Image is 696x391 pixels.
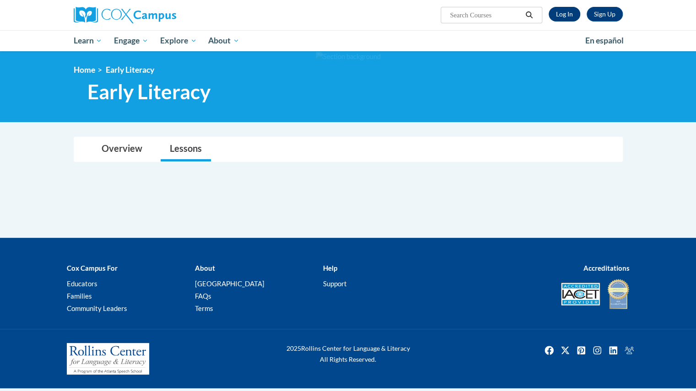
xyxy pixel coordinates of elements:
a: Engage [108,30,154,51]
img: Section background [316,52,381,62]
a: Home [74,65,95,75]
a: Register [587,7,623,21]
span: Explore [160,35,197,46]
input: Search Courses [449,10,522,21]
span: 2025 [286,344,301,352]
img: Pinterest icon [574,343,588,358]
span: Early Literacy [106,65,154,75]
img: IDA® Accredited [607,278,630,310]
a: En español [579,31,630,50]
a: Cox Campus [74,7,248,23]
span: Learn [73,35,102,46]
a: Community Leaders [67,304,127,312]
a: Support [323,279,346,288]
a: Educators [67,279,97,288]
div: Main menu [60,30,637,51]
a: Facebook Group [622,343,637,358]
a: Lessons [161,137,211,161]
img: Facebook icon [542,343,556,358]
a: Terms [194,304,213,312]
a: Log In [549,7,580,21]
a: Learn [68,30,108,51]
span: En español [585,36,624,45]
a: Families [67,292,92,300]
span: Engage [114,35,148,46]
b: Help [323,264,337,272]
a: Facebook [542,343,556,358]
img: Rollins Center for Language & Literacy - A Program of the Atlanta Speech School [67,343,149,375]
img: LinkedIn icon [606,343,620,358]
button: Search [522,10,536,21]
img: Instagram icon [590,343,604,358]
a: FAQs [194,292,211,300]
img: Facebook group icon [622,343,637,358]
b: Cox Campus For [67,264,118,272]
span: About [208,35,239,46]
b: Accreditations [583,264,630,272]
img: Cox Campus [74,7,176,23]
span: Early Literacy [87,80,210,104]
a: Pinterest [574,343,588,358]
a: [GEOGRAPHIC_DATA] [194,279,264,288]
a: Linkedin [606,343,620,358]
img: Twitter icon [558,343,572,358]
a: About [202,30,245,51]
div: Rollins Center for Language & Literacy All Rights Reserved. [252,343,444,365]
a: Overview [92,137,151,161]
img: Accredited IACET® Provider [561,283,600,305]
a: Explore [154,30,203,51]
b: About [194,264,215,272]
a: Twitter [558,343,572,358]
a: Instagram [590,343,604,358]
